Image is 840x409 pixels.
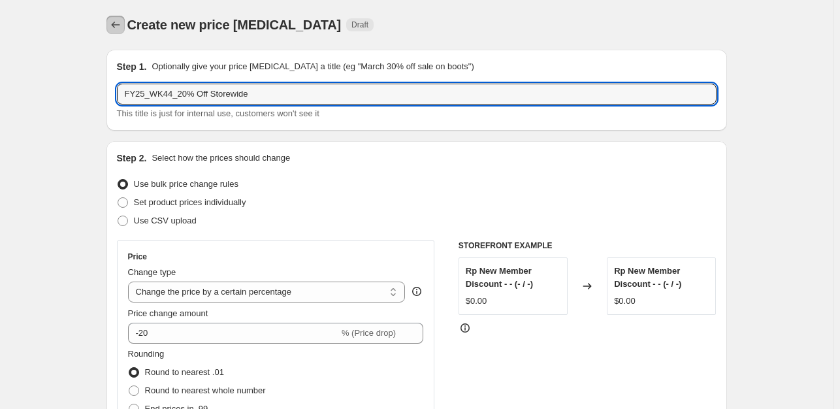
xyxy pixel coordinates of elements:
[614,295,636,308] div: $0.00
[117,84,717,105] input: 30% off holiday sale
[466,295,487,308] div: $0.00
[134,179,238,189] span: Use bulk price change rules
[128,267,176,277] span: Change type
[134,197,246,207] span: Set product prices individually
[128,323,339,344] input: -15
[342,328,396,338] span: % (Price drop)
[459,240,717,251] h6: STOREFRONT EXAMPLE
[117,152,147,165] h2: Step 2.
[410,285,423,298] div: help
[466,266,533,289] span: Rp New Member Discount - - (- / -)
[128,349,165,359] span: Rounding
[128,252,147,262] h3: Price
[614,266,681,289] span: Rp New Member Discount - - (- / -)
[145,367,224,377] span: Round to nearest .01
[351,20,368,30] span: Draft
[106,16,125,34] button: Price change jobs
[128,308,208,318] span: Price change amount
[127,18,342,32] span: Create new price [MEDICAL_DATA]
[117,60,147,73] h2: Step 1.
[117,108,319,118] span: This title is just for internal use, customers won't see it
[145,385,266,395] span: Round to nearest whole number
[152,60,474,73] p: Optionally give your price [MEDICAL_DATA] a title (eg "March 30% off sale on boots")
[152,152,290,165] p: Select how the prices should change
[134,216,197,225] span: Use CSV upload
